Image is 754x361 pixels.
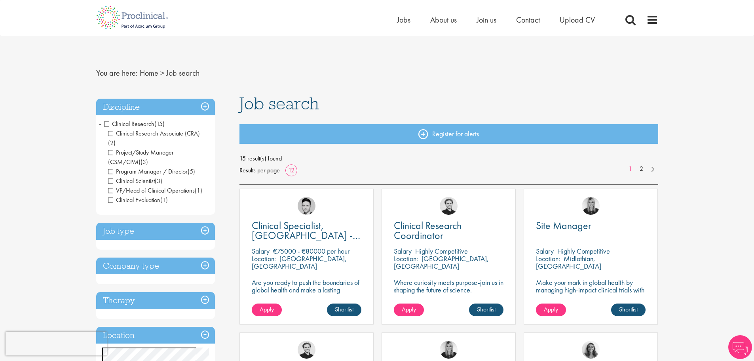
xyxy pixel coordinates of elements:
a: Shortlist [327,304,361,316]
p: Where curiosity meets purpose-join us in shaping the future of science. [394,279,503,294]
span: Clinical Research [104,120,165,128]
h3: Company type [96,258,215,275]
span: Clinical Scientist [108,177,162,185]
a: Clinical Research Coordinator [394,221,503,241]
span: Program Manager / Director [108,167,188,176]
a: Apply [394,304,424,316]
span: Clinical Specialist, [GEOGRAPHIC_DATA] - Cardiac [252,219,360,252]
span: 15 result(s) found [239,153,658,164]
a: Shortlist [469,304,503,316]
p: Highly Competitive [415,246,468,256]
span: Site Manager [536,219,591,232]
span: You are here: [96,68,138,78]
p: Midlothian, [GEOGRAPHIC_DATA] [536,254,601,271]
span: (15) [154,120,165,128]
span: Salary [394,246,412,256]
h3: Discipline [96,99,215,116]
a: breadcrumb link [140,68,158,78]
a: Shortlist [611,304,646,316]
span: Apply [402,305,416,313]
a: 12 [285,166,297,174]
p: Highly Competitive [557,246,610,256]
span: Clinical Evaluation [108,196,168,204]
p: Make your mark in global health by managing high-impact clinical trials with a leading CRO. [536,279,646,301]
span: VP/Head of Clinical Operations [108,186,195,195]
span: Apply [544,305,558,313]
span: Job search [239,93,319,114]
span: Clinical Evaluation [108,196,160,204]
a: 1 [625,164,636,174]
p: Are you ready to push the boundaries of global health and make a lasting impact? This role at a h... [252,279,361,316]
a: Contact [516,15,540,25]
a: Apply [536,304,566,316]
span: Results per page [239,164,280,176]
span: (5) [188,167,195,176]
p: [GEOGRAPHIC_DATA], [GEOGRAPHIC_DATA] [252,254,347,271]
img: Nico Kohlwes [440,197,458,215]
img: Janelle Jones [440,341,458,359]
span: (2) [108,139,116,147]
a: About us [430,15,457,25]
span: Clinical Research Coordinator [394,219,462,242]
a: 2 [636,164,647,174]
img: Janelle Jones [582,197,600,215]
img: Nico Kohlwes [298,341,315,359]
span: Location: [394,254,418,263]
span: Clinical Research [104,120,154,128]
span: (3) [141,158,148,166]
a: Jobs [397,15,410,25]
a: Register for alerts [239,124,658,144]
span: Program Manager / Director [108,167,195,176]
h3: Location [96,327,215,344]
span: (1) [195,186,202,195]
span: Job search [166,68,199,78]
span: Location: [252,254,276,263]
span: - [99,118,101,130]
a: Site Manager [536,221,646,231]
h3: Job type [96,223,215,240]
h3: Therapy [96,292,215,309]
img: Connor Lynes [298,197,315,215]
span: Salary [536,246,554,256]
span: > [160,68,164,78]
span: Location: [536,254,560,263]
span: (1) [160,196,168,204]
p: €75000 - €80000 per hour [273,246,349,256]
span: VP/Head of Clinical Operations [108,186,202,195]
a: Upload CV [560,15,595,25]
img: Jackie Cerchio [582,341,600,359]
a: Apply [252,304,282,316]
span: Apply [260,305,274,313]
a: Join us [477,15,496,25]
span: Clinical Research Associate (CRA) [108,129,200,138]
img: Chatbot [728,335,752,359]
p: [GEOGRAPHIC_DATA], [GEOGRAPHIC_DATA] [394,254,489,271]
span: Salary [252,246,270,256]
iframe: reCAPTCHA [6,332,107,355]
span: Clinical Research Associate (CRA) [108,129,200,147]
span: Project/Study Manager (CSM/CPM) [108,148,174,166]
span: Clinical Scientist [108,177,155,185]
span: (3) [155,177,162,185]
a: Clinical Specialist, [GEOGRAPHIC_DATA] - Cardiac [252,221,361,241]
